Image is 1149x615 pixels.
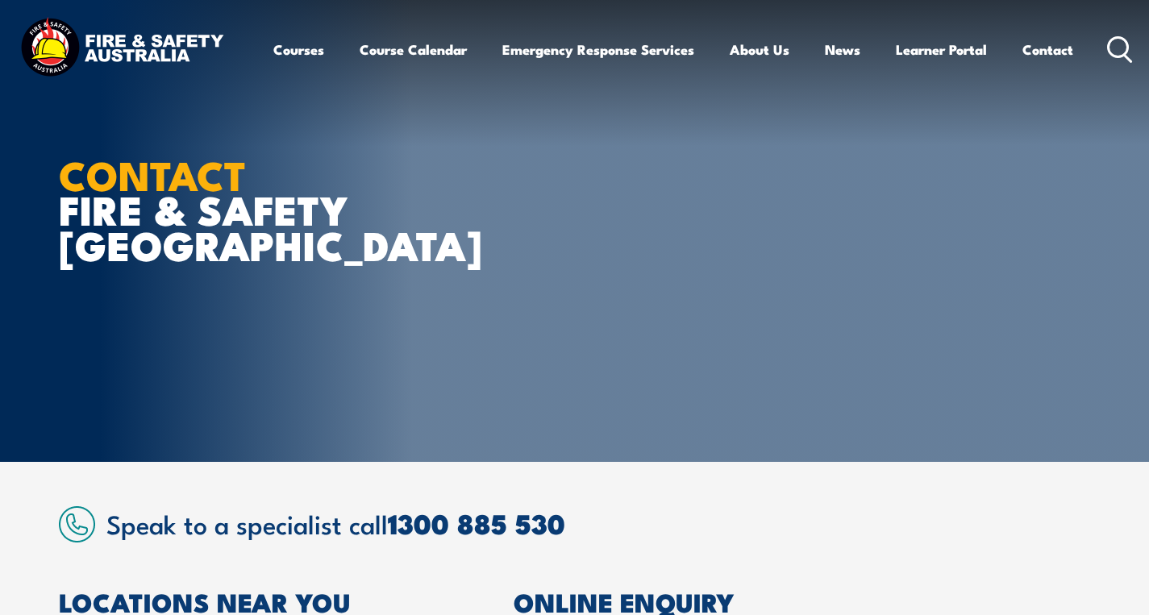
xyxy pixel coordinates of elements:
a: Emergency Response Services [502,28,694,71]
a: Learner Portal [896,28,987,71]
h1: FIRE & SAFETY [GEOGRAPHIC_DATA] [59,156,457,261]
h2: ONLINE ENQUIRY [514,590,1091,613]
a: News [825,28,860,71]
strong: CONTACT [59,143,246,205]
a: Contact [1022,28,1073,71]
a: Course Calendar [360,28,467,71]
a: Courses [273,28,324,71]
a: About Us [730,28,789,71]
h2: Speak to a specialist call [106,509,1091,538]
h2: LOCATIONS NEAR YOU [59,590,441,613]
a: 1300 885 530 [388,501,565,544]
